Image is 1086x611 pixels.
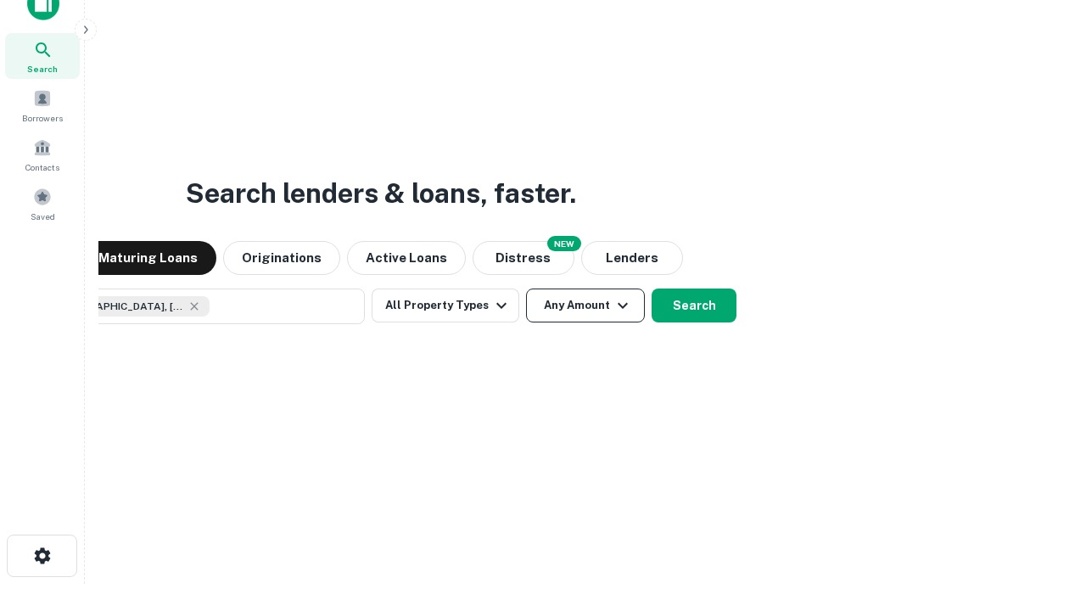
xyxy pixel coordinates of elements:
button: Search [652,289,736,322]
span: [GEOGRAPHIC_DATA], [GEOGRAPHIC_DATA], [GEOGRAPHIC_DATA] [57,299,184,314]
span: Saved [31,210,55,223]
button: Maturing Loans [80,241,216,275]
button: Any Amount [526,289,645,322]
a: Borrowers [5,82,80,128]
button: All Property Types [372,289,519,322]
button: [GEOGRAPHIC_DATA], [GEOGRAPHIC_DATA], [GEOGRAPHIC_DATA] [25,289,365,324]
iframe: Chat Widget [1001,475,1086,557]
button: Lenders [581,241,683,275]
a: Saved [5,181,80,227]
a: Search [5,33,80,79]
button: Active Loans [347,241,466,275]
h3: Search lenders & loans, faster. [186,173,576,214]
a: Contacts [5,132,80,177]
span: Contacts [25,160,59,174]
button: Search distressed loans with lien and other non-mortgage details. [473,241,574,275]
div: NEW [547,236,581,251]
span: Borrowers [22,111,63,125]
span: Search [27,62,58,76]
button: Originations [223,241,340,275]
